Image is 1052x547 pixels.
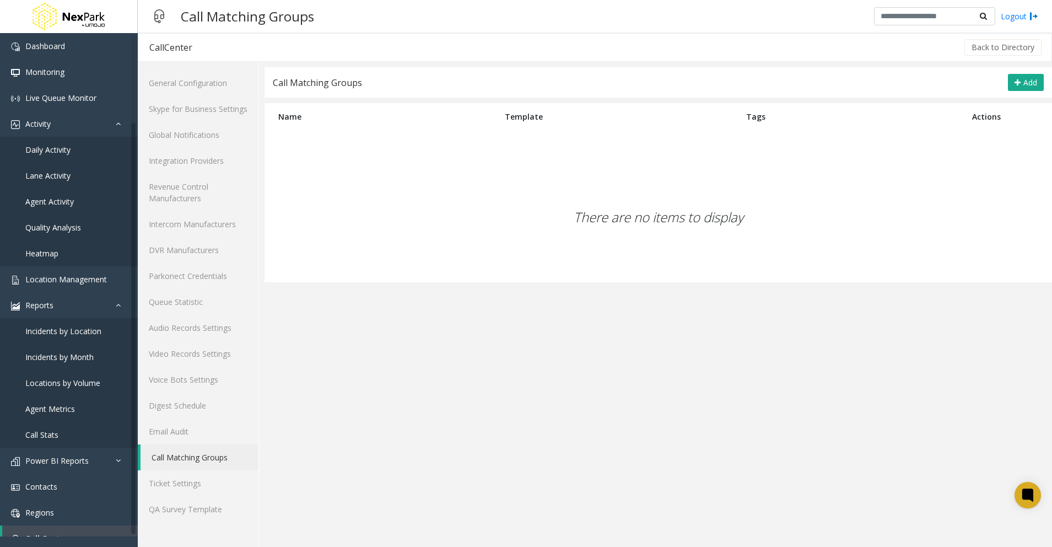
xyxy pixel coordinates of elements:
div: Call Matching Groups [273,76,362,90]
img: 'icon' [11,483,20,492]
a: Skype for Business Settings [138,96,258,122]
img: 'icon' [11,509,20,518]
a: Queue Statistic [138,289,258,315]
a: Ticket Settings [138,470,258,496]
span: Quality Analysis [25,222,81,233]
img: 'icon' [11,457,20,466]
a: Global Notifications [138,122,258,148]
img: logout [1029,10,1038,22]
img: 'icon' [11,276,20,285]
span: Incidents by Month [25,352,94,362]
span: Incidents by Location [25,326,101,336]
th: Name [270,103,497,130]
h3: Call Matching Groups [175,3,320,30]
span: Locations by Volume [25,378,100,388]
span: Add [1023,77,1037,88]
img: 'icon' [11,68,20,77]
a: Video Records Settings [138,341,258,367]
a: Audio Records Settings [138,315,258,341]
img: 'icon' [11,302,20,310]
span: Activity [25,119,51,129]
span: Reports [25,300,53,310]
a: Call Matching Groups [141,444,258,470]
a: Digest Schedule [138,393,258,419]
span: Call Stats [25,430,58,440]
img: 'icon' [11,535,20,544]
a: DVR Manufacturers [138,237,258,263]
a: Integration Providers [138,148,258,174]
span: Regions [25,507,54,518]
a: QA Survey Template [138,496,258,522]
a: Intercom Manufacturers [138,211,258,237]
span: Agent Activity [25,196,74,207]
a: Voice Bots Settings [138,367,258,393]
img: 'icon' [11,120,20,129]
span: Heatmap [25,248,58,259]
div: CallCenter [149,40,192,55]
span: Agent Metrics [25,404,75,414]
button: Back to Directory [964,39,1042,56]
a: Logout [1001,10,1038,22]
th: Tags [738,103,964,130]
img: 'icon' [11,42,20,51]
span: Call Centers [25,533,72,544]
a: Revenue Control Manufacturers [138,174,258,211]
span: Dashboard [25,41,65,51]
span: Monitoring [25,67,64,77]
img: 'icon' [11,94,20,103]
th: Actions [964,103,1046,130]
th: Template [497,103,738,130]
div: There are no items to display [265,152,1052,282]
span: Power BI Reports [25,455,89,466]
span: Location Management [25,274,107,285]
span: Daily Activity [25,144,71,155]
span: Live Queue Monitor [25,93,96,103]
span: Contacts [25,481,57,492]
img: pageIcon [149,3,170,30]
a: General Configuration [138,70,258,96]
a: Email Audit [138,419,258,444]
span: Lane Activity [25,170,71,181]
a: Parkonect Credentials [138,263,258,289]
button: Add [1008,74,1044,92]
